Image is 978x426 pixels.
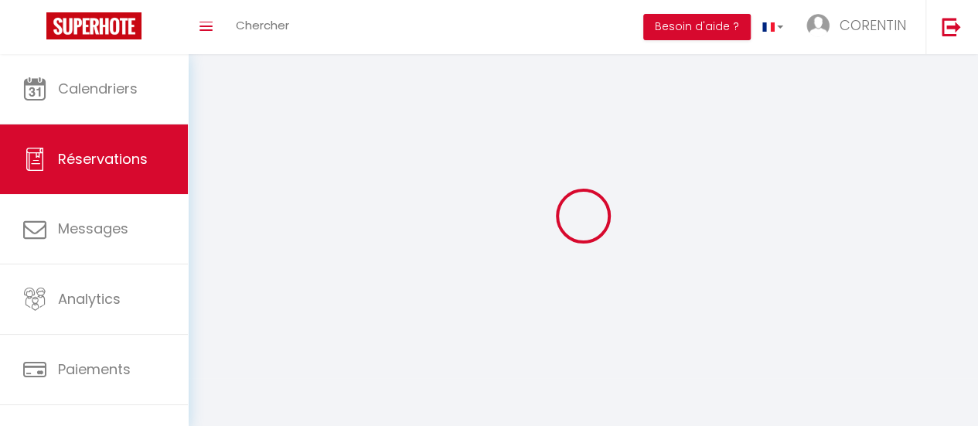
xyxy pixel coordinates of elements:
[58,289,121,308] span: Analytics
[643,14,751,40] button: Besoin d'aide ?
[58,360,131,379] span: Paiements
[942,17,961,36] img: logout
[806,14,830,37] img: ...
[58,79,138,98] span: Calendriers
[840,15,906,35] span: CORENTIN
[46,12,141,39] img: Super Booking
[58,219,128,238] span: Messages
[58,149,148,169] span: Réservations
[236,17,289,33] span: Chercher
